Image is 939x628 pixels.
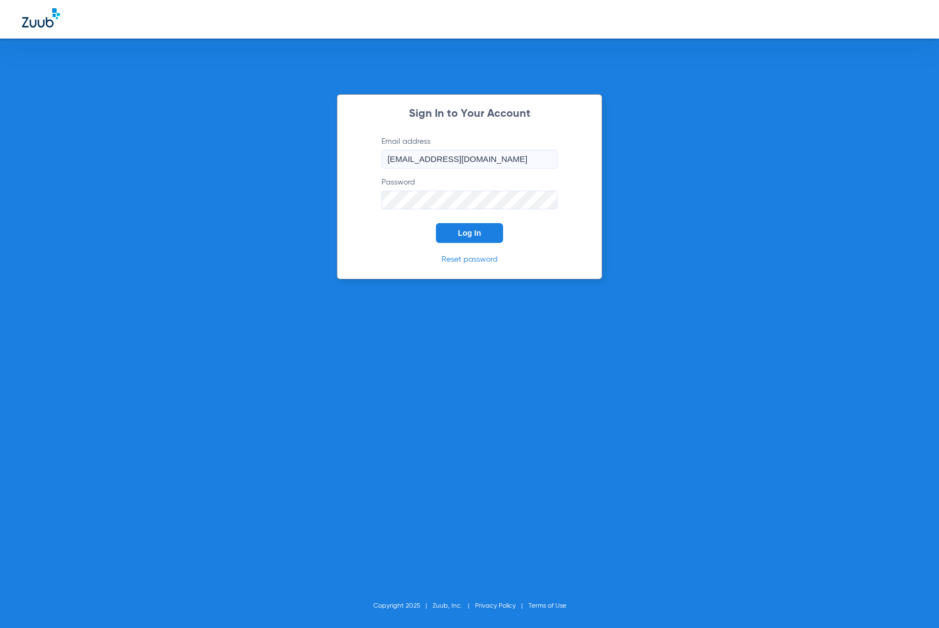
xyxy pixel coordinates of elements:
label: Password [381,177,558,209]
span: Log In [458,229,481,237]
a: Terms of Use [528,603,566,609]
a: Privacy Policy [475,603,516,609]
iframe: Chat Widget [884,575,939,628]
li: Copyright 2025 [373,600,433,611]
button: Log In [436,223,503,243]
a: Reset password [441,256,498,263]
label: Email address [381,136,558,169]
li: Zuub, Inc. [433,600,475,611]
input: Password [381,191,558,209]
input: Email address [381,150,558,169]
h2: Sign In to Your Account [365,109,574,120]
img: Zuub Logo [22,8,60,28]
